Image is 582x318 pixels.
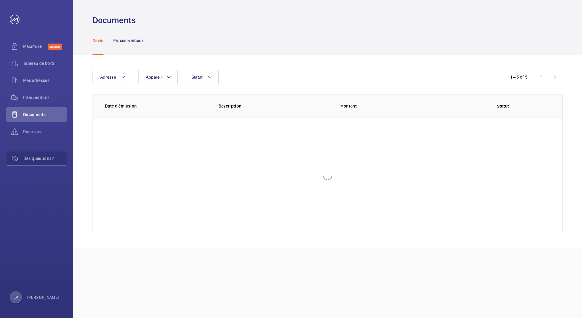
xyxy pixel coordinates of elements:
[13,294,18,300] p: ÉP
[23,94,67,101] span: Interventions
[93,15,136,26] h1: Documents
[23,43,48,49] span: Maximize
[27,294,60,300] p: [PERSON_NAME]
[93,37,103,44] p: Devis
[456,103,550,109] p: Statut
[113,37,144,44] p: Procès-verbaux
[23,77,67,83] span: Mes adresses
[23,129,67,135] span: Réserves
[23,111,67,118] span: Documents
[93,70,132,84] button: Adresse
[219,103,331,109] p: Description
[191,75,203,79] span: Statut
[510,74,528,80] div: 1 – 5 of 5
[340,103,447,109] p: Montant
[100,75,116,79] span: Adresse
[138,70,178,84] button: Appareil
[146,75,162,79] span: Appareil
[184,70,219,84] button: Statut
[23,60,67,66] span: Tableau de bord
[23,155,67,161] span: Des questions?
[48,44,62,50] span: Discover
[105,103,209,109] p: Date d'émission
